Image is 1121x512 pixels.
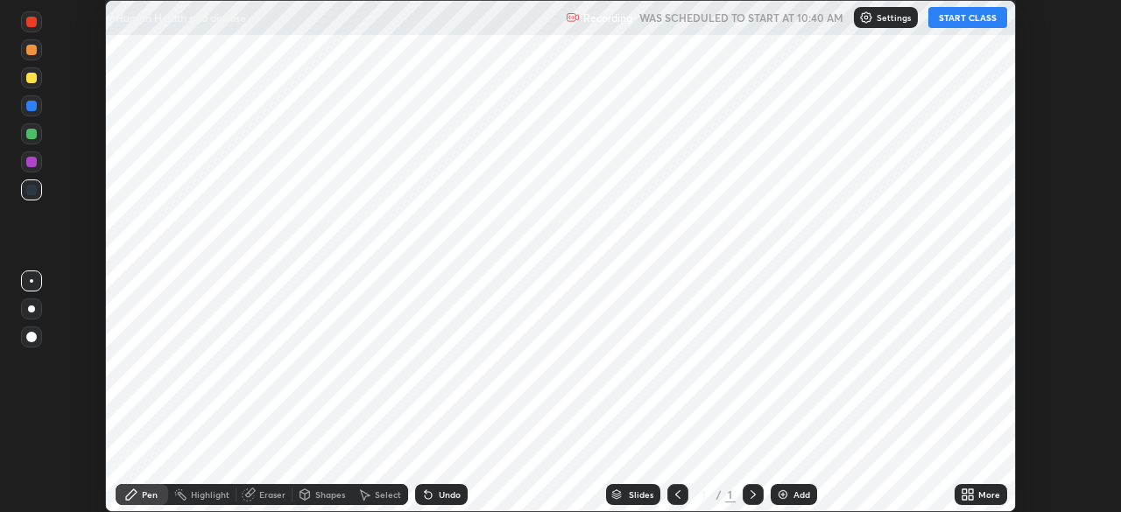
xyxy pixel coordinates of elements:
p: Settings [877,13,911,22]
div: Highlight [191,490,229,499]
p: Recording [583,11,632,25]
div: Slides [629,490,653,499]
div: 1 [695,489,713,500]
div: 1 [725,487,736,502]
div: More [978,490,1000,499]
div: Pen [142,490,158,499]
div: Select [375,490,401,499]
div: / [716,489,722,500]
img: recording.375f2c34.svg [566,11,580,25]
h5: WAS SCHEDULED TO START AT 10:40 AM [639,10,843,25]
img: class-settings-icons [859,11,873,25]
div: Add [793,490,810,499]
img: add-slide-button [776,487,790,501]
button: START CLASS [928,7,1007,28]
div: Eraser [259,490,286,499]
div: Shapes [315,490,345,499]
div: Undo [439,490,461,499]
p: Human Health and disease [116,11,246,25]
